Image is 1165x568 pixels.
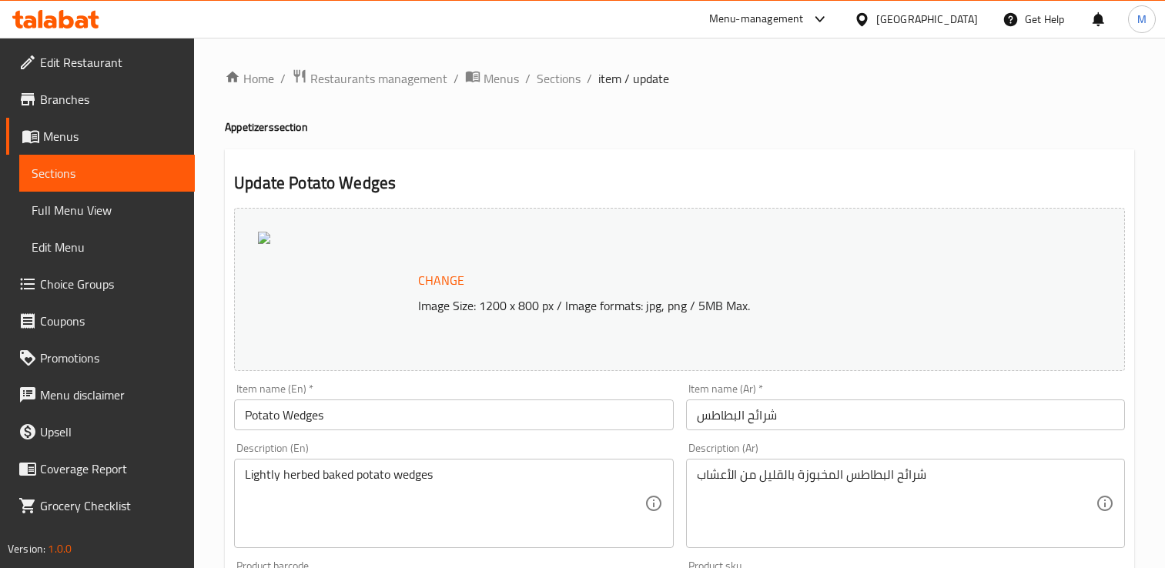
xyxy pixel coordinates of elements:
[418,269,464,292] span: Change
[225,68,1134,89] nav: breadcrumb
[6,302,195,339] a: Coupons
[537,69,581,88] a: Sections
[6,266,195,302] a: Choice Groups
[484,69,519,88] span: Menus
[686,399,1125,430] input: Enter name Ar
[32,201,182,219] span: Full Menu View
[280,69,286,88] li: /
[40,312,182,330] span: Coupons
[587,69,592,88] li: /
[234,399,673,430] input: Enter name En
[876,11,978,28] div: [GEOGRAPHIC_DATA]
[454,69,459,88] li: /
[19,229,195,266] a: Edit Menu
[598,69,669,88] span: item / update
[40,90,182,109] span: Branches
[225,119,1134,135] h4: Appetizers section
[6,376,195,413] a: Menu disclaimer
[40,459,182,478] span: Coverage Report
[412,296,1044,315] p: Image Size: 1200 x 800 px / Image formats: jpg, png / 5MB Max.
[40,496,182,515] span: Grocery Checklist
[19,192,195,229] a: Full Menu View
[40,386,182,404] span: Menu disclaimer
[19,155,195,192] a: Sections
[6,339,195,376] a: Promotions
[6,413,195,450] a: Upsell
[40,349,182,367] span: Promotions
[40,423,182,441] span: Upsell
[6,450,195,487] a: Coverage Report
[234,172,1125,195] h2: Update Potato Wedges
[1137,11,1147,28] span: M
[258,232,270,244] img: [object%20Object]
[8,539,45,559] span: Version:
[697,467,1096,540] textarea: شرائح البطاطس المخبوزة بالقليل من الأعشاب
[292,68,447,89] a: Restaurants management
[6,44,195,81] a: Edit Restaurant
[525,69,531,88] li: /
[32,164,182,182] span: Sections
[40,275,182,293] span: Choice Groups
[32,238,182,256] span: Edit Menu
[310,69,447,88] span: Restaurants management
[6,118,195,155] a: Menus
[225,69,274,88] a: Home
[245,467,644,540] textarea: Lightly herbed baked potato wedges
[6,81,195,118] a: Branches
[465,68,519,89] a: Menus
[40,53,182,72] span: Edit Restaurant
[6,487,195,524] a: Grocery Checklist
[48,539,72,559] span: 1.0.0
[43,127,182,145] span: Menus
[709,10,804,28] div: Menu-management
[412,265,470,296] button: Change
